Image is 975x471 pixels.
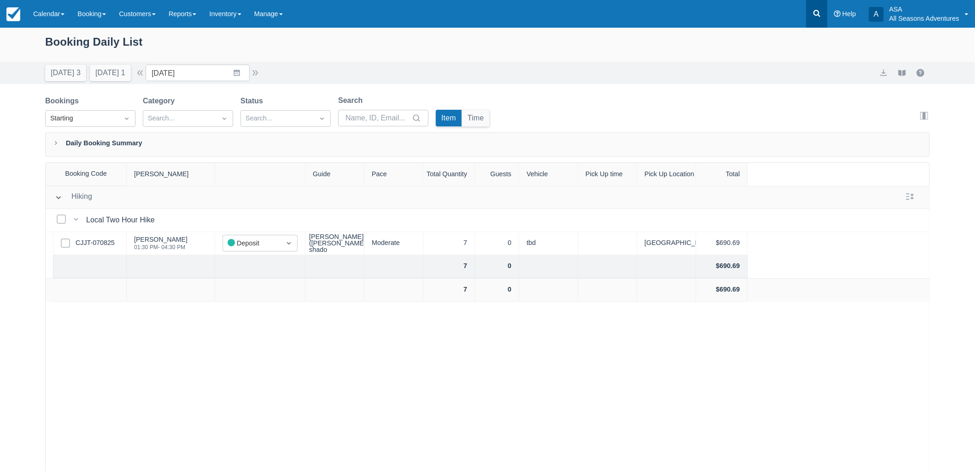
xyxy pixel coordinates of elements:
input: Name, ID, Email... [346,110,410,126]
button: [DATE] 3 [45,65,86,81]
div: Pick Up Location [637,163,696,186]
div: Total [696,163,748,186]
div: 0 [475,232,519,255]
div: 01:30 PM - 04:30 PM [134,244,188,250]
div: 7 [423,255,475,278]
div: 0 [475,279,519,302]
i: Help [834,11,840,17]
div: Pace [364,163,423,186]
div: [PERSON_NAME] ([PERSON_NAME] shado [309,233,366,253]
div: 7 [423,279,475,302]
label: Bookings [45,95,82,107]
span: Dropdown icon [317,114,327,123]
div: $690.69 [696,279,748,302]
label: Status [241,95,267,107]
div: [GEOGRAPHIC_DATA] [637,232,696,255]
button: export [878,67,889,78]
div: tbd [519,232,578,255]
div: Guide [305,163,364,186]
span: Dropdown icon [220,114,229,123]
div: $690.69 [696,255,748,278]
div: Pick Up time [578,163,637,186]
img: checkfront-main-nav-mini-logo.png [6,7,20,21]
div: Total Quantity [423,163,475,186]
div: Starting [50,113,114,124]
div: Local Two Hour Hike [86,215,159,226]
div: Deposit [228,238,276,249]
div: A [869,7,884,22]
div: Booking Daily List [45,33,930,60]
div: $690.69 [696,232,748,255]
label: Search [338,95,366,106]
button: Hiking [51,189,96,206]
input: Date [146,65,250,81]
span: Dropdown icon [122,114,131,123]
div: Guests [475,163,519,186]
div: Daily Booking Summary [45,132,930,157]
p: All Seasons Adventures [889,14,959,23]
button: Time [462,110,490,126]
div: Moderate [364,232,423,255]
label: Category [143,95,178,107]
div: [PERSON_NAME] [127,163,215,186]
p: ASA [889,5,959,14]
div: Vehicle [519,163,578,186]
div: [PERSON_NAME] [134,236,188,243]
div: 7 [423,232,475,255]
div: 0 [475,255,519,278]
button: [DATE] 1 [90,65,131,81]
span: Dropdown icon [284,238,294,248]
span: Help [842,10,856,18]
a: CJJT-070825 [76,238,115,248]
button: Item [436,110,462,126]
div: Booking Code [46,163,127,185]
